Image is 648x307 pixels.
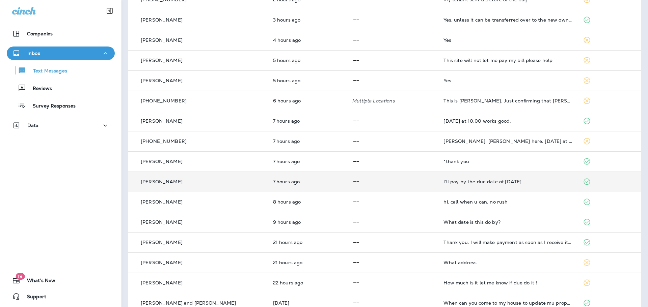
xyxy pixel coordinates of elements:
p: Oct 14, 2025 09:34 AM [273,118,341,124]
div: Yes [443,37,572,43]
p: Oct 14, 2025 08:04 AM [273,199,341,205]
p: Oct 13, 2025 03:49 PM [273,300,341,306]
p: [PERSON_NAME] [141,159,183,164]
p: Oct 14, 2025 10:11 AM [273,98,341,103]
p: [PERSON_NAME] [141,260,183,265]
p: [PHONE_NUMBER] [141,98,187,103]
p: Oct 14, 2025 01:42 PM [273,17,341,23]
p: [PERSON_NAME] [141,118,183,124]
p: [PERSON_NAME] [141,58,183,63]
div: What address [443,260,572,265]
p: Data [27,123,39,128]
div: What date is this do by? [443,219,572,225]
p: [PERSON_NAME] [141,78,183,83]
p: Oct 14, 2025 11:25 AM [273,78,341,83]
p: [PERSON_NAME] [141,17,183,23]
button: Data [7,119,115,132]
p: Oct 14, 2025 11:44 AM [273,58,341,63]
p: Multiple Locations [352,98,433,103]
div: Yes [443,78,572,83]
p: Reviews [26,86,52,92]
button: Support [7,290,115,303]
p: Oct 14, 2025 09:21 AM [273,159,341,164]
div: When can you come to my house to update mu property with your excellent service? How about tomorr... [443,300,572,306]
p: Companies [27,31,53,36]
p: [PHONE_NUMBER] [141,139,187,144]
div: Jason: Jeff DiPasquale here. Friday at 10:00 works for Hunter’s inspection. [443,139,572,144]
div: hi. call when u can. no rush [443,199,572,205]
div: Thank you. I will make payment as soon as I receive it. Also can I get on the schedule for the ba... [443,240,572,245]
div: This site will not let me pay my bill please help [443,58,572,63]
div: I'll pay by the due date of 12/23/25 [443,179,572,184]
p: [PERSON_NAME] [141,37,183,43]
div: This is Jeff DiPasquale. Just confirming that Hunter will be here this Friday at 10:00 to inspect... [443,98,572,103]
button: Companies [7,27,115,40]
button: Text Messages [7,63,115,78]
div: How much is it let me know if due do it ! [443,280,572,285]
p: Oct 13, 2025 06:04 PM [273,280,341,285]
p: Oct 13, 2025 07:15 PM [273,240,341,245]
button: Inbox [7,47,115,60]
p: Oct 14, 2025 09:26 AM [273,139,341,144]
span: What's New [20,278,55,286]
p: Text Messages [26,68,67,74]
p: Oct 14, 2025 12:43 PM [273,37,341,43]
p: [PERSON_NAME] [141,280,183,285]
p: Survey Responses [26,103,76,110]
button: Collapse Sidebar [100,4,119,18]
button: 19What's New [7,274,115,287]
p: [PERSON_NAME] [141,179,183,184]
p: [PERSON_NAME] [141,199,183,205]
span: 19 [16,273,25,280]
p: [PERSON_NAME] and [PERSON_NAME] [141,300,236,306]
p: Oct 14, 2025 08:52 AM [273,179,341,184]
p: [PERSON_NAME] [141,240,183,245]
button: Reviews [7,81,115,95]
p: [PERSON_NAME] [141,219,183,225]
span: Support [20,294,46,302]
div: Friday at 10:00 works good. [443,118,572,124]
p: Oct 14, 2025 07:38 AM [273,219,341,225]
div: Yes, unless it can be transferred over to the new owners both or all three [443,17,572,23]
p: Inbox [27,51,40,56]
p: Oct 13, 2025 07:03 PM [273,260,341,265]
div: *thank you [443,159,572,164]
button: Survey Responses [7,98,115,113]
